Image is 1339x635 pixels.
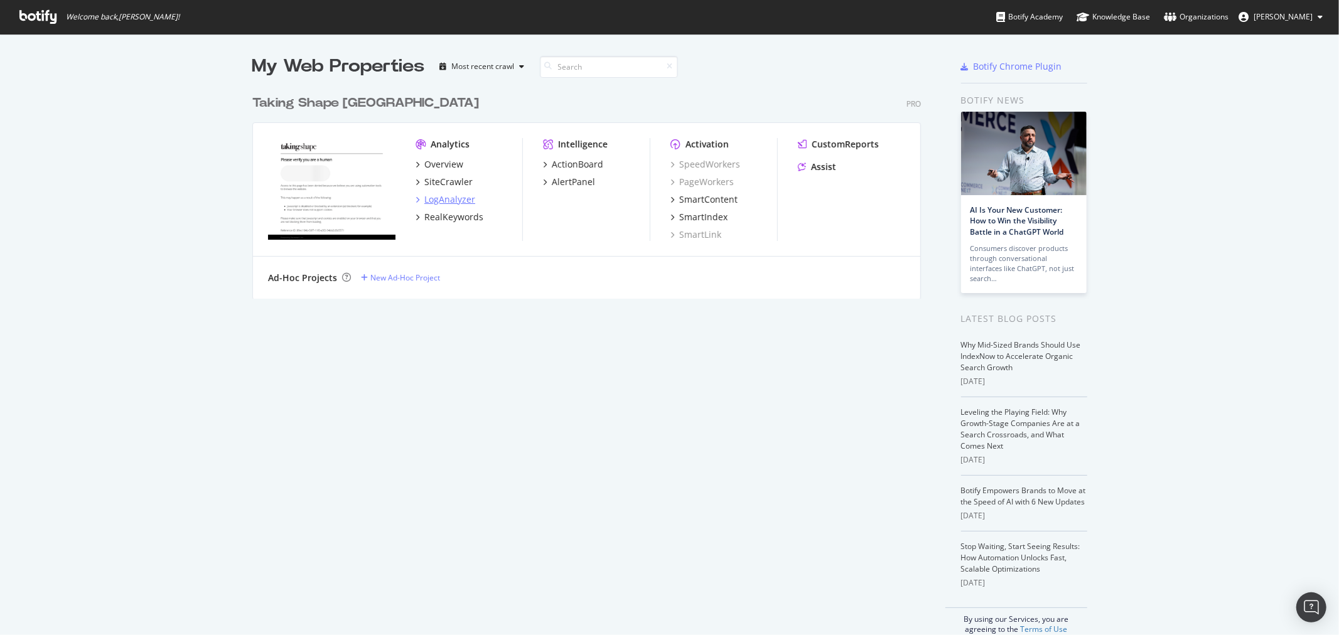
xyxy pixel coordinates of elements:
[670,193,738,206] a: SmartContent
[540,56,678,78] input: Search
[971,205,1064,237] a: AI Is Your New Customer: How to Win the Visibility Battle in a ChatGPT World
[811,161,836,173] div: Assist
[543,158,603,171] a: ActionBoard
[552,158,603,171] div: ActionBoard
[66,12,180,22] span: Welcome back, [PERSON_NAME] !
[252,79,931,299] div: grid
[424,193,475,206] div: LogAnalyzer
[1254,11,1313,22] span: Kiran Flynn
[268,138,395,240] img: Takingshape.com
[268,272,337,284] div: Ad-Hoc Projects
[961,541,1080,574] a: Stop Waiting, Start Seeing Results: How Automation Unlocks Fast, Scalable Optimizations
[552,176,595,188] div: AlertPanel
[416,176,473,188] a: SiteCrawler
[424,176,473,188] div: SiteCrawler
[558,138,608,151] div: Intelligence
[798,138,879,151] a: CustomReports
[670,228,721,241] a: SmartLink
[1077,11,1150,23] div: Knowledge Base
[431,138,470,151] div: Analytics
[670,158,740,171] a: SpeedWorkers
[435,56,530,77] button: Most recent crawl
[424,158,463,171] div: Overview
[961,60,1062,73] a: Botify Chrome Plugin
[370,272,440,283] div: New Ad-Hoc Project
[971,243,1077,284] div: Consumers discover products through conversational interfaces like ChatGPT, not just search…
[798,161,836,173] a: Assist
[252,54,425,79] div: My Web Properties
[961,112,1087,195] img: AI Is Your New Customer: How to Win the Visibility Battle in a ChatGPT World
[686,138,729,151] div: Activation
[961,339,1081,373] a: Why Mid-Sized Brands Should Use IndexNow to Accelerate Organic Search Growth
[974,60,1062,73] div: Botify Chrome Plugin
[961,577,1087,589] div: [DATE]
[452,63,515,70] div: Most recent crawl
[906,99,921,109] div: Pro
[961,510,1087,521] div: [DATE]
[543,176,595,188] a: AlertPanel
[961,485,1086,507] a: Botify Empowers Brands to Move at the Speed of AI with 6 New Updates
[996,11,1063,23] div: Botify Academy
[961,312,1087,326] div: Latest Blog Posts
[961,454,1087,466] div: [DATE]
[416,158,463,171] a: Overview
[1229,7,1333,27] button: [PERSON_NAME]
[961,376,1087,387] div: [DATE]
[679,211,728,223] div: SmartIndex
[961,93,1087,107] div: Botify news
[812,138,879,151] div: CustomReports
[1020,624,1067,634] a: Terms of Use
[424,211,483,223] div: RealKeywords
[670,211,728,223] a: SmartIndex
[679,193,738,206] div: SmartContent
[361,272,440,283] a: New Ad-Hoc Project
[945,607,1087,634] div: By using our Services, you are agreeing to the
[1164,11,1229,23] div: Organizations
[1296,592,1326,622] div: Open Intercom Messenger
[252,94,484,112] a: Taking Shape [GEOGRAPHIC_DATA]
[416,211,483,223] a: RealKeywords
[670,176,734,188] a: PageWorkers
[961,407,1080,451] a: Leveling the Playing Field: Why Growth-Stage Companies Are at a Search Crossroads, and What Comes...
[252,94,479,112] div: Taking Shape [GEOGRAPHIC_DATA]
[416,193,475,206] a: LogAnalyzer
